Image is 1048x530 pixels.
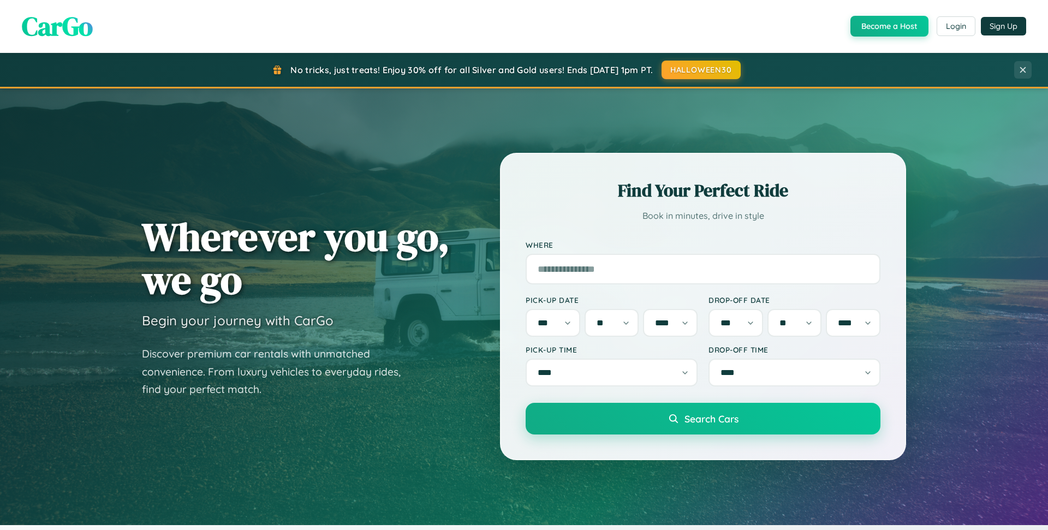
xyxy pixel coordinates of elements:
[850,16,928,37] button: Become a Host
[526,295,698,305] label: Pick-up Date
[142,345,415,398] p: Discover premium car rentals with unmatched convenience. From luxury vehicles to everyday rides, ...
[526,208,880,224] p: Book in minutes, drive in style
[290,64,653,75] span: No tricks, just treats! Enjoy 30% off for all Silver and Gold users! Ends [DATE] 1pm PT.
[142,312,334,329] h3: Begin your journey with CarGo
[708,295,880,305] label: Drop-off Date
[708,345,880,354] label: Drop-off Time
[526,178,880,203] h2: Find Your Perfect Ride
[981,17,1026,35] button: Sign Up
[526,345,698,354] label: Pick-up Time
[142,215,450,301] h1: Wherever you go, we go
[937,16,975,36] button: Login
[684,413,739,425] span: Search Cars
[526,403,880,434] button: Search Cars
[526,240,880,249] label: Where
[22,8,93,44] span: CarGo
[662,61,741,79] button: HALLOWEEN30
